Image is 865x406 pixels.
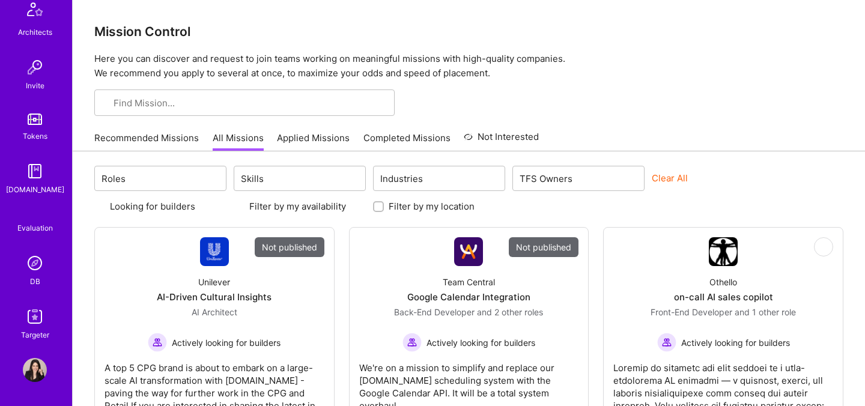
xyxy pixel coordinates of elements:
[389,200,475,213] label: Filter by my location
[148,333,167,352] img: Actively looking for builders
[454,237,483,266] img: Company Logo
[674,291,773,303] div: on-call AI sales copilot
[23,159,47,183] img: guide book
[94,24,843,39] h3: Mission Control
[426,336,535,349] span: Actively looking for builders
[23,55,47,79] img: Invite
[709,237,738,266] img: Company Logo
[443,276,495,288] div: Team Central
[213,132,264,151] a: All Missions
[238,170,267,187] div: Skills
[517,170,575,187] div: TFS Owners
[99,170,129,187] div: Roles
[407,291,530,303] div: Google Calendar Integration
[351,175,357,181] i: icon Chevron
[630,175,636,181] i: icon Chevron
[212,175,218,181] i: icon Chevron
[491,175,497,181] i: icon Chevron
[31,213,40,222] i: icon SelectionTeam
[255,237,324,257] div: Not published
[26,79,44,92] div: Invite
[249,200,346,213] label: Filter by my availability
[735,307,796,317] span: and 1 other role
[157,291,272,303] div: AI-Driven Cultural Insights
[23,358,47,382] img: User Avatar
[23,251,47,275] img: Admin Search
[198,276,230,288] div: Unilever
[21,329,49,341] div: Targeter
[377,170,426,187] div: Industries
[652,172,688,184] button: Clear All
[28,114,42,125] img: tokens
[6,183,64,196] div: [DOMAIN_NAME]
[402,333,422,352] img: Actively looking for builders
[681,336,790,349] span: Actively looking for builders
[30,275,40,288] div: DB
[394,307,475,317] span: Back-End Developer
[17,222,53,234] div: Evaluation
[104,99,113,108] i: icon SearchGrey
[23,130,47,142] div: Tokens
[477,307,543,317] span: and 2 other roles
[110,200,195,213] label: Looking for builders
[114,97,385,109] input: Find Mission...
[277,132,350,151] a: Applied Missions
[94,132,199,151] a: Recommended Missions
[200,237,229,266] img: Company Logo
[94,52,843,80] p: Here you can discover and request to join teams working on meaningful missions with high-quality ...
[509,237,578,257] div: Not published
[709,276,737,288] div: Othello
[464,130,539,151] a: Not Interested
[819,242,828,252] i: icon EyeClosed
[172,336,281,349] span: Actively looking for builders
[20,358,50,382] a: User Avatar
[651,307,732,317] span: Front-End Developer
[18,26,52,38] div: Architects
[192,307,237,317] span: AI Architect
[363,132,451,151] a: Completed Missions
[657,333,676,352] img: Actively looking for builders
[23,304,47,329] img: Skill Targeter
